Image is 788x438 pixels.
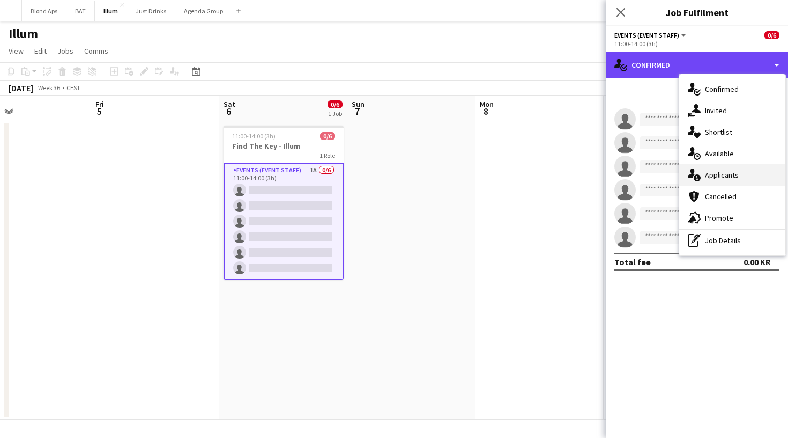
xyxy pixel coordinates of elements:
[744,257,771,267] div: 0.00 KR
[606,52,788,78] div: Confirmed
[764,31,779,39] span: 0/6
[66,84,80,92] div: CEST
[679,78,785,100] div: Confirmed
[480,99,494,109] span: Mon
[4,44,28,58] a: View
[328,109,342,118] div: 1 Job
[679,121,785,143] div: Shortlist
[35,84,62,92] span: Week 36
[224,141,344,151] h3: Find The Key - Illum
[57,46,73,56] span: Jobs
[232,132,276,140] span: 11:00-14:00 (3h)
[679,186,785,207] div: Cancelled
[84,46,108,56] span: Comms
[478,105,494,118] span: 8
[350,105,365,118] span: 7
[9,83,33,93] div: [DATE]
[614,257,651,267] div: Total fee
[320,132,335,140] span: 0/6
[614,31,679,39] span: Events (Event Staff)
[175,1,232,21] button: Agenda Group
[9,46,24,56] span: View
[679,100,785,121] div: Invited
[127,1,175,21] button: Just Drinks
[224,163,344,280] app-card-role: Events (Event Staff)1A0/611:00-14:00 (3h)
[80,44,113,58] a: Comms
[614,31,688,39] button: Events (Event Staff)
[30,44,51,58] a: Edit
[224,126,344,280] app-job-card: 11:00-14:00 (3h)0/6Find The Key - Illum1 RoleEvents (Event Staff)1A0/611:00-14:00 (3h)
[606,5,788,19] h3: Job Fulfilment
[224,99,235,109] span: Sat
[53,44,78,58] a: Jobs
[66,1,95,21] button: BAT
[614,40,779,48] div: 11:00-14:00 (3h)
[222,105,235,118] span: 6
[22,1,66,21] button: Blond Aps
[95,1,127,21] button: Illum
[328,100,343,108] span: 0/6
[319,151,335,159] span: 1 Role
[679,207,785,229] div: Promote
[679,164,785,186] div: Applicants
[94,105,104,118] span: 5
[679,143,785,164] div: Available
[9,26,38,42] h1: Illum
[34,46,47,56] span: Edit
[352,99,365,109] span: Sun
[679,230,785,251] div: Job Details
[95,99,104,109] span: Fri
